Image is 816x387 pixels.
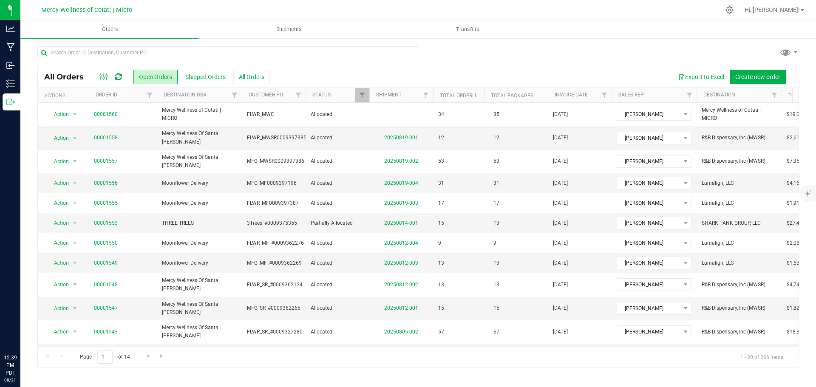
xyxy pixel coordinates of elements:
span: FLWR_MWSR0009397385 [247,134,306,142]
span: Mercy Wellness Of Santa [PERSON_NAME] [162,130,237,146]
inline-svg: Inbound [6,61,15,70]
span: $4,740.00 [787,281,810,289]
span: [PERSON_NAME] [617,279,680,291]
span: MFG_MF0009397196 [247,179,300,187]
span: 31 [438,179,444,187]
span: 35 [489,108,504,121]
span: Mercy Wellness Of Santa [PERSON_NAME] [162,277,237,293]
span: Action [46,302,69,314]
span: [PERSON_NAME] [617,108,680,120]
a: 00001549 [94,259,118,267]
span: select [70,197,80,209]
span: [DATE] [553,259,568,267]
span: R&B Dispensary, Inc (MWSR) [702,328,776,336]
a: Filter [598,88,612,102]
span: [DATE] [553,239,568,247]
a: Total Orderlines [440,93,486,99]
a: 00001548 [94,281,118,289]
span: Moonflower Delivery [162,239,237,247]
span: THREE TREES [162,219,237,227]
button: All Orders [233,70,270,84]
span: Allocated [311,134,364,142]
span: $2,613.00 [787,134,810,142]
span: [PERSON_NAME] [617,326,680,338]
span: FLWR_MF_#0009362276 [247,239,304,247]
span: 31 [489,177,504,189]
span: [DATE] [553,199,568,207]
span: [PERSON_NAME] [617,302,680,314]
span: [PERSON_NAME] [617,217,680,229]
span: 13 [489,279,504,291]
span: Shipments [265,25,313,33]
span: select [70,177,80,189]
a: 00001556 [94,179,118,187]
span: select [70,257,80,269]
a: Order ID [96,92,117,98]
a: 20250819-002 [384,158,418,164]
span: R&B Dispensary, Inc (MWSR) [702,281,776,289]
span: select [70,326,80,338]
span: [DATE] [553,328,568,336]
span: [DATE] [553,281,568,289]
a: Filter [143,88,157,102]
span: 53 [489,155,504,167]
a: 00001550 [94,239,118,247]
span: Hi, [PERSON_NAME]! [745,6,800,13]
a: 20250819-001 [384,135,418,141]
span: 13 [489,257,504,269]
a: 00001547 [94,304,118,312]
span: 17 [438,199,444,207]
span: Allocated [311,239,364,247]
span: MFG_MF_#0009362269 [247,259,302,267]
span: 9 [489,237,501,249]
span: 13 [438,259,444,267]
span: FLWR_SR_#0009327280 [247,328,303,336]
a: Orders [20,20,199,38]
input: 1 [97,350,113,364]
button: Shipped Orders [180,70,231,84]
span: 12 [489,132,504,144]
span: Action [46,155,69,167]
span: Mercy Wellness Of Santa [PERSON_NAME] [162,153,237,169]
span: $19,039.16 [787,110,813,119]
span: Orders [91,25,130,33]
a: Go to the last page [156,350,168,362]
span: select [70,108,80,120]
a: 20250812-003 [384,260,418,266]
span: [PERSON_NAME] [617,155,680,167]
span: select [70,132,80,144]
a: 00001557 [94,157,118,165]
span: [PERSON_NAME] [617,257,680,269]
span: Mercy Wellness Of Santa [PERSON_NAME] [162,300,237,316]
span: Action [46,279,69,291]
a: 00001555 [94,199,118,207]
span: Lumalign, LLC [702,179,776,187]
span: $1,823.00 [787,304,810,312]
span: select [70,217,80,229]
span: 15 [438,219,444,227]
span: 1 - 20 of 266 items [734,350,790,363]
a: 00001553 [94,219,118,227]
span: $2,084.34 [787,239,810,247]
span: Action [46,217,69,229]
inline-svg: Inventory [6,79,15,88]
span: Allocated [311,110,364,119]
span: Partially Allocated [311,219,364,227]
span: Lumalign, LLC [702,259,776,267]
span: [PERSON_NAME] [617,177,680,189]
span: 57 [489,326,504,338]
button: Export to Excel [673,70,730,84]
span: Moonflower Delivery [162,179,237,187]
span: $27,452.20 [787,219,813,227]
span: 13 [489,217,504,229]
a: 00001543 [94,328,118,336]
a: Transfers [378,20,557,38]
a: Sales Rep [618,92,644,98]
span: Allocated [311,259,364,267]
span: Allocated [311,199,364,207]
span: Page of 14 [73,350,137,364]
span: 15 [489,302,504,314]
span: $7,352.25 [787,157,810,165]
input: Search Order ID, Destination, Customer PO... [37,46,418,59]
span: MFG_MWSR0009397386 [247,157,304,165]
